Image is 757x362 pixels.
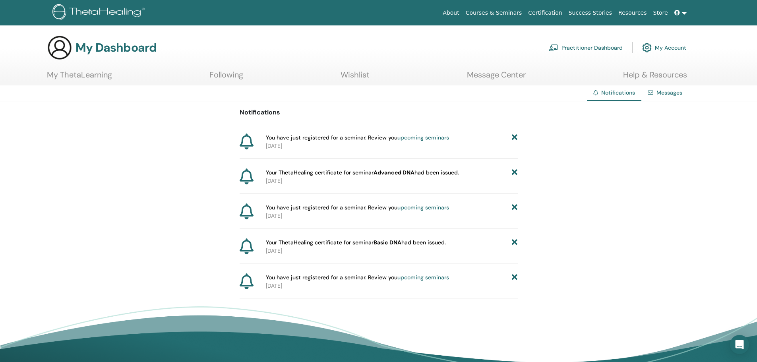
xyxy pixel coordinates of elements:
a: Courses & Seminars [463,6,525,20]
div: Open Intercom Messenger [730,335,749,354]
a: Practitioner Dashboard [549,39,623,56]
img: logo.png [52,4,147,22]
p: [DATE] [266,282,518,290]
a: Help & Resources [623,70,687,85]
a: upcoming seminars [397,204,449,211]
a: My Account [642,39,686,56]
a: Certification [525,6,565,20]
a: Wishlist [341,70,370,85]
p: Notifications [240,108,518,117]
a: Messages [656,89,682,96]
a: About [439,6,462,20]
h3: My Dashboard [76,41,157,55]
a: Store [650,6,671,20]
img: chalkboard-teacher.svg [549,44,558,51]
p: [DATE] [266,247,518,255]
a: Following [209,70,243,85]
p: [DATE] [266,212,518,220]
a: upcoming seminars [397,134,449,141]
b: Basic DNA [374,239,401,246]
a: My ThetaLearning [47,70,112,85]
a: upcoming seminars [397,274,449,281]
span: Your ThetaHealing certificate for seminar had been issued. [266,168,459,177]
img: cog.svg [642,41,652,54]
span: Your ThetaHealing certificate for seminar had been issued. [266,238,446,247]
a: Success Stories [565,6,615,20]
a: Message Center [467,70,526,85]
span: You have just registered for a seminar. Review you [266,203,449,212]
span: Notifications [601,89,635,96]
p: [DATE] [266,142,518,150]
span: You have just registered for a seminar. Review you [266,134,449,142]
img: generic-user-icon.jpg [47,35,72,60]
p: [DATE] [266,177,518,185]
span: You have just registered for a seminar. Review you [266,273,449,282]
a: Resources [615,6,650,20]
b: Advanced DNA [374,169,414,176]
